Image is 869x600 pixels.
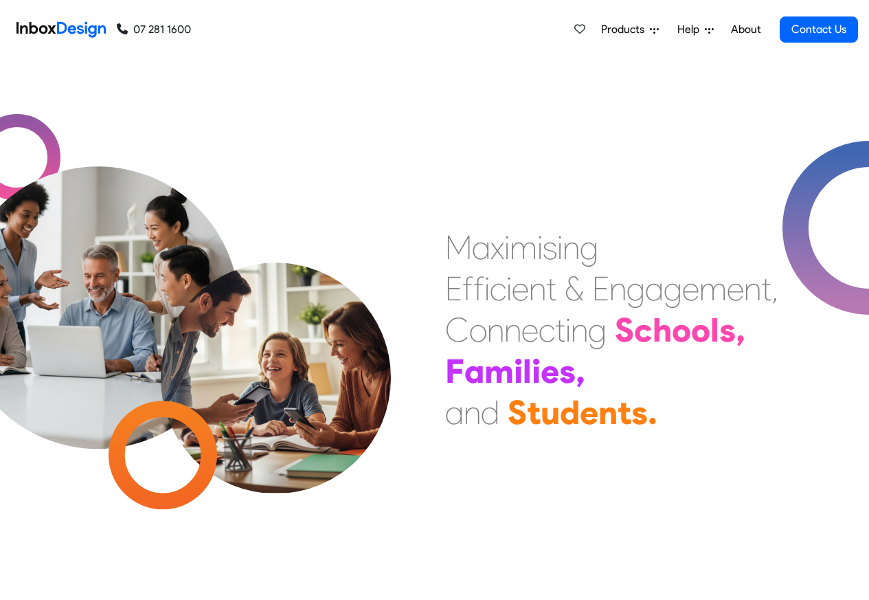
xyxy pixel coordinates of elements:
div: g [588,309,607,351]
div: i [514,351,523,392]
div: n [529,268,546,309]
div: d [481,392,499,433]
div: d [560,392,580,433]
div: m [699,268,727,309]
span: Help [677,21,705,38]
a: About [727,16,765,43]
div: a [445,392,464,433]
div: c [539,309,555,351]
div: i [537,227,543,268]
div: i [532,351,541,392]
div: & [565,268,584,309]
div: o [469,309,487,351]
div: f [462,268,473,309]
div: a [472,227,490,268]
div: h [653,309,672,351]
img: parents_with_child.png [132,205,420,493]
div: u [541,392,560,433]
div: S [508,392,527,433]
div: e [727,268,744,309]
div: i [565,309,571,351]
div: a [464,351,484,392]
div: e [512,268,529,309]
div: e [541,351,559,392]
div: , [576,351,585,392]
div: n [744,268,761,309]
div: t [555,309,565,351]
div: i [504,227,510,268]
div: i [506,268,512,309]
div: o [672,309,691,351]
div: S [615,309,634,351]
div: e [521,309,539,351]
div: , [771,268,778,309]
div: t [527,392,541,433]
div: o [691,309,710,351]
div: , [736,309,745,351]
div: Maximising Efficient & Engagement, Connecting Schools, Families, and Students. [445,227,778,433]
div: n [464,392,481,433]
div: s [543,227,557,268]
div: . [648,392,657,433]
div: s [559,351,576,392]
div: s [631,392,648,433]
div: E [445,268,462,309]
div: e [580,392,598,433]
div: l [710,309,719,351]
div: i [557,227,563,268]
div: c [490,268,506,309]
div: g [664,268,682,309]
div: n [571,309,588,351]
a: Contact Us [780,16,858,43]
div: t [761,268,771,309]
div: n [487,309,504,351]
a: Help [672,16,719,43]
div: g [580,227,598,268]
div: l [523,351,532,392]
div: n [598,392,618,433]
a: Products [596,16,664,43]
div: i [484,268,490,309]
div: C [445,309,469,351]
a: 07 281 1600 [117,21,191,38]
div: e [682,268,699,309]
div: t [546,268,556,309]
div: g [627,268,645,309]
div: m [484,351,514,392]
div: x [490,227,504,268]
div: F [445,351,464,392]
div: t [618,392,631,433]
div: M [445,227,472,268]
div: E [592,268,609,309]
div: c [634,309,653,351]
div: n [563,227,580,268]
div: s [719,309,736,351]
div: n [609,268,627,309]
div: a [645,268,664,309]
div: m [510,227,537,268]
div: n [504,309,521,351]
div: f [473,268,484,309]
span: Products [601,21,650,38]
